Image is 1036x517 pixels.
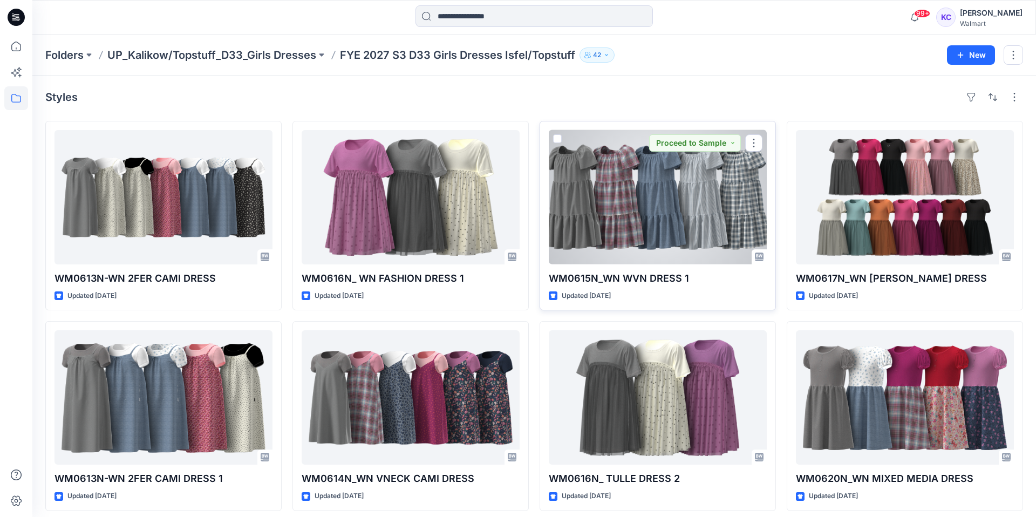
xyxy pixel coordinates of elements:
p: WM0616N_ TULLE DRESS 2 [549,471,767,486]
p: Updated [DATE] [562,290,611,302]
p: WM0613N-WN 2FER CAMI DRESS [54,271,272,286]
h4: Styles [45,91,78,104]
p: Updated [DATE] [562,491,611,502]
p: WM0616N_ WN FASHION DRESS 1 [302,271,520,286]
a: Folders [45,47,84,63]
p: WM0614N_WN VNECK CAMI DRESS [302,471,520,486]
div: [PERSON_NAME] [960,6,1023,19]
a: UP_Kalikow/Topstuff_D33_Girls Dresses [107,47,316,63]
a: WM0613N-WN 2FER CAMI DRESS [54,130,272,264]
a: WM0615N_WN WVN DRESS 1 [549,130,767,264]
a: WM0616N_ WN FASHION DRESS 1 [302,130,520,264]
p: Updated [DATE] [67,491,117,502]
p: Updated [DATE] [315,290,364,302]
a: WM0614N_WN VNECK CAMI DRESS [302,330,520,465]
p: Updated [DATE] [315,491,364,502]
p: WM0620N_WN MIXED MEDIA DRESS [796,471,1014,486]
p: 42 [593,49,601,61]
p: WM0615N_WN WVN DRESS 1 [549,271,767,286]
p: FYE 2027 S3 D33 Girls Dresses Isfel/Topstuff [340,47,575,63]
span: 99+ [914,9,930,18]
a: WM0620N_WN MIXED MEDIA DRESS [796,330,1014,465]
button: 42 [580,47,615,63]
p: WM0613N-WN 2FER CAMI DRESS 1 [54,471,272,486]
p: Updated [DATE] [67,290,117,302]
a: WM0616N_ TULLE DRESS 2 [549,330,767,465]
p: Updated [DATE] [809,290,858,302]
p: WM0617N_WN [PERSON_NAME] DRESS [796,271,1014,286]
button: New [947,45,995,65]
p: Updated [DATE] [809,491,858,502]
div: KC [936,8,956,27]
a: WM0617N_WN SS TUTU DRESS [796,130,1014,264]
a: WM0613N-WN 2FER CAMI DRESS 1 [54,330,272,465]
div: Walmart [960,19,1023,28]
